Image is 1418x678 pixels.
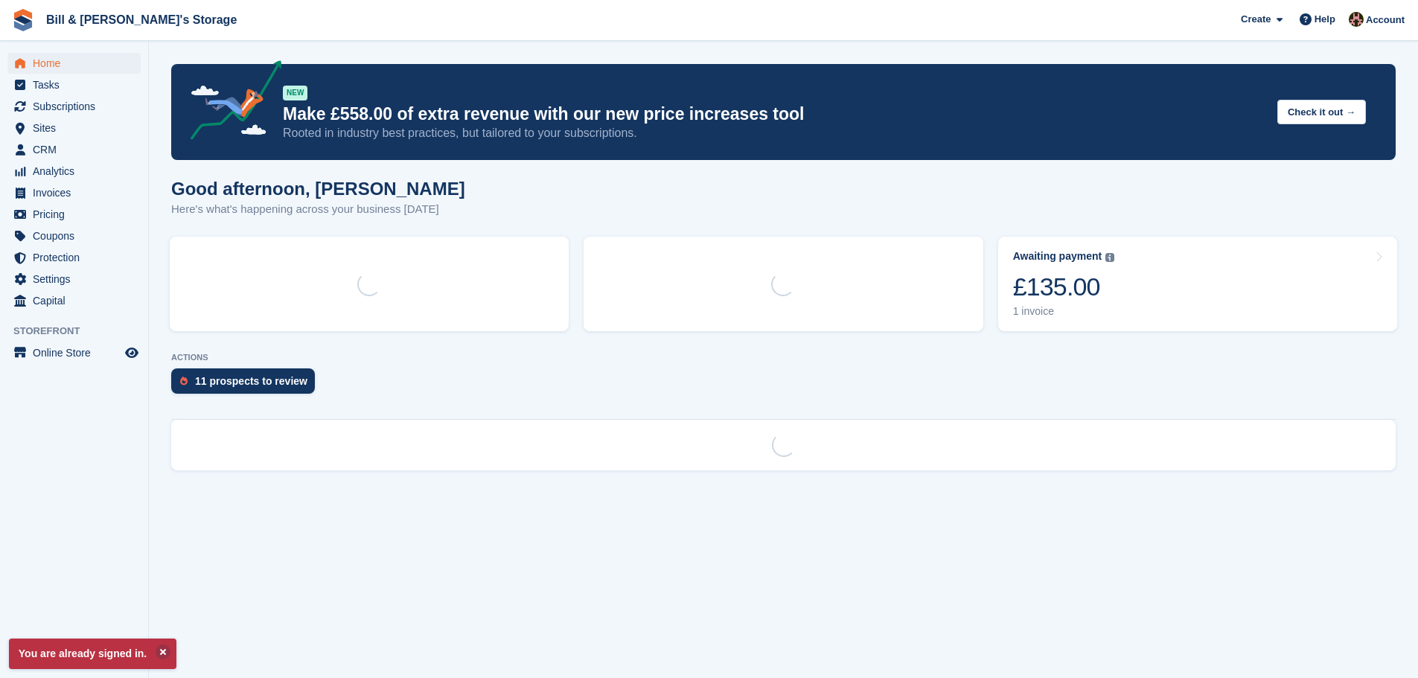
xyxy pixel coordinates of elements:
[283,86,307,100] div: NEW
[33,226,122,246] span: Coupons
[7,53,141,74] a: menu
[1349,12,1364,27] img: Jack Bottesch
[123,344,141,362] a: Preview store
[7,269,141,290] a: menu
[40,7,243,32] a: Bill & [PERSON_NAME]'s Storage
[7,139,141,160] a: menu
[178,60,282,145] img: price-adjustments-announcement-icon-8257ccfd72463d97f412b2fc003d46551f7dbcb40ab6d574587a9cd5c0d94...
[7,182,141,203] a: menu
[33,290,122,311] span: Capital
[33,161,122,182] span: Analytics
[13,324,148,339] span: Storefront
[998,237,1397,331] a: Awaiting payment £135.00 1 invoice
[1241,12,1271,27] span: Create
[1013,272,1115,302] div: £135.00
[283,103,1265,125] p: Make £558.00 of extra revenue with our new price increases tool
[7,118,141,138] a: menu
[33,182,122,203] span: Invoices
[195,375,307,387] div: 11 prospects to review
[180,377,188,386] img: prospect-51fa495bee0391a8d652442698ab0144808aea92771e9ea1ae160a38d050c398.svg
[33,269,122,290] span: Settings
[1277,100,1366,124] button: Check it out →
[283,125,1265,141] p: Rooted in industry best practices, but tailored to your subscriptions.
[7,342,141,363] a: menu
[33,53,122,74] span: Home
[33,139,122,160] span: CRM
[7,247,141,268] a: menu
[1105,253,1114,262] img: icon-info-grey-7440780725fd019a000dd9b08b2336e03edf1995a4989e88bcd33f0948082b44.svg
[33,342,122,363] span: Online Store
[1315,12,1335,27] span: Help
[33,247,122,268] span: Protection
[171,368,322,401] a: 11 prospects to review
[9,639,176,669] p: You are already signed in.
[1013,305,1115,318] div: 1 invoice
[7,96,141,117] a: menu
[171,179,465,199] h1: Good afternoon, [PERSON_NAME]
[7,74,141,95] a: menu
[7,226,141,246] a: menu
[1013,250,1102,263] div: Awaiting payment
[33,204,122,225] span: Pricing
[33,74,122,95] span: Tasks
[33,96,122,117] span: Subscriptions
[171,201,465,218] p: Here's what's happening across your business [DATE]
[12,9,34,31] img: stora-icon-8386f47178a22dfd0bd8f6a31ec36ba5ce8667c1dd55bd0f319d3a0aa187defe.svg
[1366,13,1405,28] span: Account
[171,353,1396,362] p: ACTIONS
[33,118,122,138] span: Sites
[7,204,141,225] a: menu
[7,161,141,182] a: menu
[7,290,141,311] a: menu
